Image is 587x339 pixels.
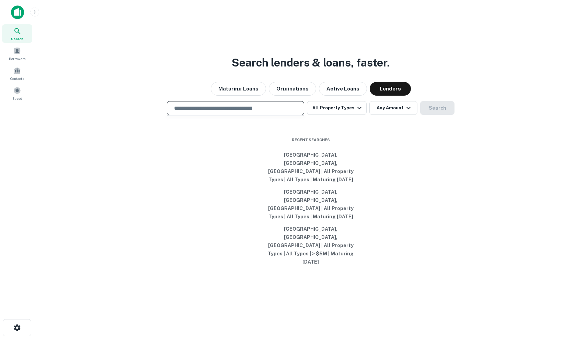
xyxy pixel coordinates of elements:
[2,64,32,83] a: Contacts
[319,82,367,96] button: Active Loans
[2,84,32,102] a: Saved
[269,82,316,96] button: Originations
[370,82,411,96] button: Lenders
[11,5,24,19] img: capitalize-icon.png
[2,44,32,63] a: Borrowers
[259,149,362,186] button: [GEOGRAPHIC_DATA], [GEOGRAPHIC_DATA], [GEOGRAPHIC_DATA] | All Property Types | All Types | Maturi...
[11,36,23,41] span: Search
[232,55,390,71] h3: Search lenders & loans, faster.
[259,186,362,223] button: [GEOGRAPHIC_DATA], [GEOGRAPHIC_DATA], [GEOGRAPHIC_DATA] | All Property Types | All Types | Maturi...
[10,76,24,81] span: Contacts
[307,101,367,115] button: All Property Types
[12,96,22,101] span: Saved
[259,223,362,268] button: [GEOGRAPHIC_DATA], [GEOGRAPHIC_DATA], [GEOGRAPHIC_DATA] | All Property Types | All Types | > $5M ...
[259,137,362,143] span: Recent Searches
[369,101,417,115] button: Any Amount
[553,284,587,317] iframe: Chat Widget
[9,56,25,61] span: Borrowers
[2,24,32,43] a: Search
[211,82,266,96] button: Maturing Loans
